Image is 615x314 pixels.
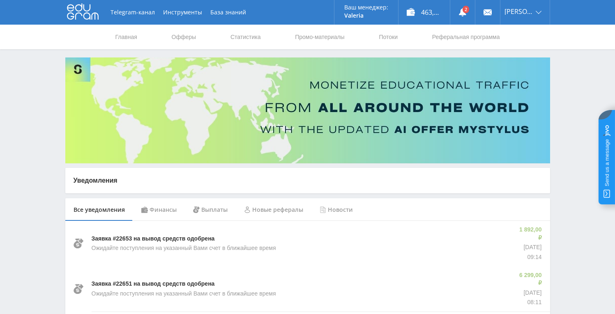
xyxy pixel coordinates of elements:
[518,298,541,307] p: 08:11
[344,12,388,19] p: Valeria
[185,198,236,221] div: Выплаты
[74,176,542,185] p: Уведомления
[504,8,533,15] span: [PERSON_NAME]
[378,25,398,49] a: Потоки
[311,198,361,221] div: Новости
[92,290,276,298] p: Ожидайте поступления на указанный Вами счет в ближайшее время
[294,25,345,49] a: Промо-материалы
[171,25,197,49] a: Офферы
[92,244,276,252] p: Ожидайте поступления на указанный Вами счет в ближайшее время
[133,198,185,221] div: Финансы
[92,235,215,243] p: Заявка #22653 на вывод средств одобрена
[518,243,541,252] p: [DATE]
[92,280,215,288] p: Заявка #22651 на вывод средств одобрена
[65,57,550,163] img: Banner
[431,25,501,49] a: Реферальная программа
[115,25,138,49] a: Главная
[344,4,388,11] p: Ваш менеджер:
[65,198,133,221] div: Все уведомления
[518,226,541,242] p: 1 892,00 ₽
[518,289,541,297] p: [DATE]
[236,198,311,221] div: Новые рефералы
[230,25,262,49] a: Статистика
[518,253,541,261] p: 09:14
[518,271,541,287] p: 6 299,00 ₽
